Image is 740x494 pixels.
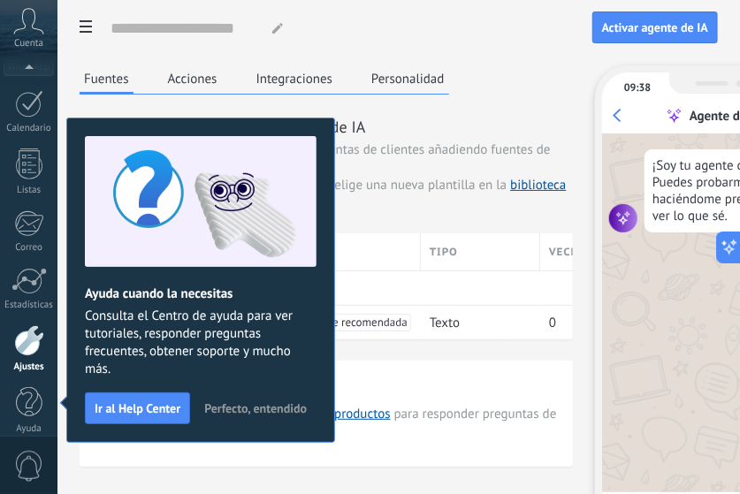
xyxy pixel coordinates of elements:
[204,402,307,414] span: Perfecto, entendido
[95,402,180,414] span: Ir al Help Center
[4,185,55,196] div: Listas
[540,233,660,270] div: Veces usadas
[85,392,190,424] button: Ir al Help Center
[85,285,317,302] h2: Ayuda cuando la necesitas
[421,306,531,339] div: Texto
[4,361,55,373] div: Ajustes
[421,233,539,270] div: Tipo
[609,204,637,232] img: agent icon
[602,21,708,34] span: Activar agente de IA
[540,306,646,339] div: 0
[164,65,222,92] button: Acciones
[85,308,317,378] span: Consulta el Centro de ayuda para ver tutoriales, responder preguntas frecuentes, obtener soporte ...
[4,242,55,254] div: Correo
[4,300,55,311] div: Estadísticas
[80,116,573,138] h3: Fuentes de conocimiento del agente de IA
[430,315,460,331] span: Texto
[549,315,556,331] span: 0
[4,423,55,435] div: Ayuda
[624,81,651,95] div: 09:38
[4,123,55,134] div: Calendario
[80,65,134,95] button: Fuentes
[196,395,315,422] button: Perfecto, entendido
[252,65,338,92] button: Integraciones
[304,314,407,331] span: Fuente recomendada
[14,38,43,49] span: Cuenta
[289,406,390,422] a: lista de productos
[592,11,718,43] button: Activar agente de IA
[367,65,449,92] button: Personalidad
